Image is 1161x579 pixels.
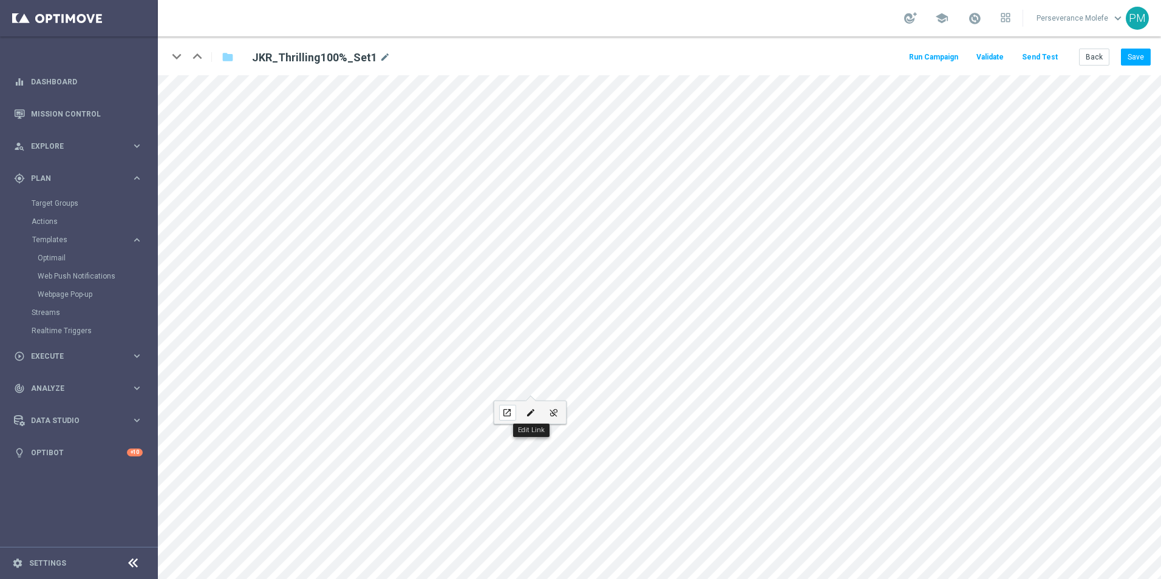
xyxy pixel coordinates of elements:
button: Run Campaign [907,49,960,66]
span: Templates [32,236,119,243]
div: Dashboard [14,66,143,98]
i: lightbulb [14,447,25,458]
span: Data Studio [31,417,131,424]
span: Validate [976,53,1004,61]
i: keyboard_arrow_right [131,382,143,394]
span: Analyze [31,385,131,392]
div: Plan [14,173,131,184]
div: Data Studio [14,415,131,426]
div: Explore [14,141,131,152]
a: Webpage Pop-up [38,289,126,299]
a: Optibot [31,436,127,469]
div: Execute [14,351,131,362]
div: Templates [32,231,157,303]
a: Perseverance Molefekeyboard_arrow_down [1035,9,1126,27]
div: Analyze [14,383,131,394]
a: Realtime Triggers [32,326,126,336]
i: keyboard_arrow_right [131,415,143,426]
div: Streams [32,303,157,322]
i: keyboard_arrow_right [131,172,143,184]
i: keyboard_arrow_right [131,234,143,246]
a: Streams [32,308,126,317]
span: Explore [31,143,131,150]
i: edit [526,408,535,418]
i: track_changes [14,383,25,394]
div: Templates [32,236,131,243]
div: +10 [127,449,143,456]
button: person_search Explore keyboard_arrow_right [13,141,143,151]
span: Plan [31,175,131,182]
div: Web Push Notifications [38,267,157,285]
a: Mission Control [31,98,143,130]
a: Dashboard [31,66,143,98]
i: gps_fixed [14,173,25,184]
div: Actions [32,212,157,231]
button: Edit Link [519,401,542,424]
button: Send Test [1020,49,1060,66]
div: Edit Link [513,424,550,437]
div: Realtime Triggers [32,322,157,340]
a: Actions [32,217,126,226]
button: Templates keyboard_arrow_right [32,235,143,245]
a: Target Groups [32,198,126,208]
a: Optimail [38,253,126,263]
i: folder [222,50,234,64]
button: play_circle_outline Execute keyboard_arrow_right [13,351,143,361]
div: Optibot [14,436,143,469]
i: keyboard_arrow_right [131,140,143,152]
i: play_circle_outline [14,351,25,362]
a: Web Push Notifications [38,271,126,281]
i: mode_edit [380,50,390,65]
h2: JKR_Thrilling100%_Set1 [252,50,377,65]
button: Data Studio keyboard_arrow_right [13,416,143,425]
div: PM [1126,7,1149,30]
i: open_in_new [502,408,511,418]
i: settings [12,558,23,569]
button: folder [220,47,235,67]
div: Target Groups [32,194,157,212]
button: Back [1079,49,1109,66]
i: person_search [14,141,25,152]
button: track_changes Analyze keyboard_arrow_right [13,384,143,393]
button: Open Link [495,401,519,424]
a: Settings [29,560,66,567]
div: Webpage Pop-up [38,285,157,303]
button: lightbulb Optibot +10 [13,448,143,458]
i: keyboard_arrow_right [131,350,143,362]
button: Save [1121,49,1151,66]
button: equalizer Dashboard [13,77,143,87]
span: school [935,12,948,25]
span: keyboard_arrow_down [1111,12,1125,25]
i: equalizer [14,76,25,87]
div: Mission Control [14,98,143,130]
div: Optimail [38,249,157,267]
button: gps_fixed Plan keyboard_arrow_right [13,174,143,183]
span: Execute [31,353,131,360]
button: Validate [975,49,1006,66]
button: Mission Control [13,109,143,119]
button: Remove link [542,401,565,424]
